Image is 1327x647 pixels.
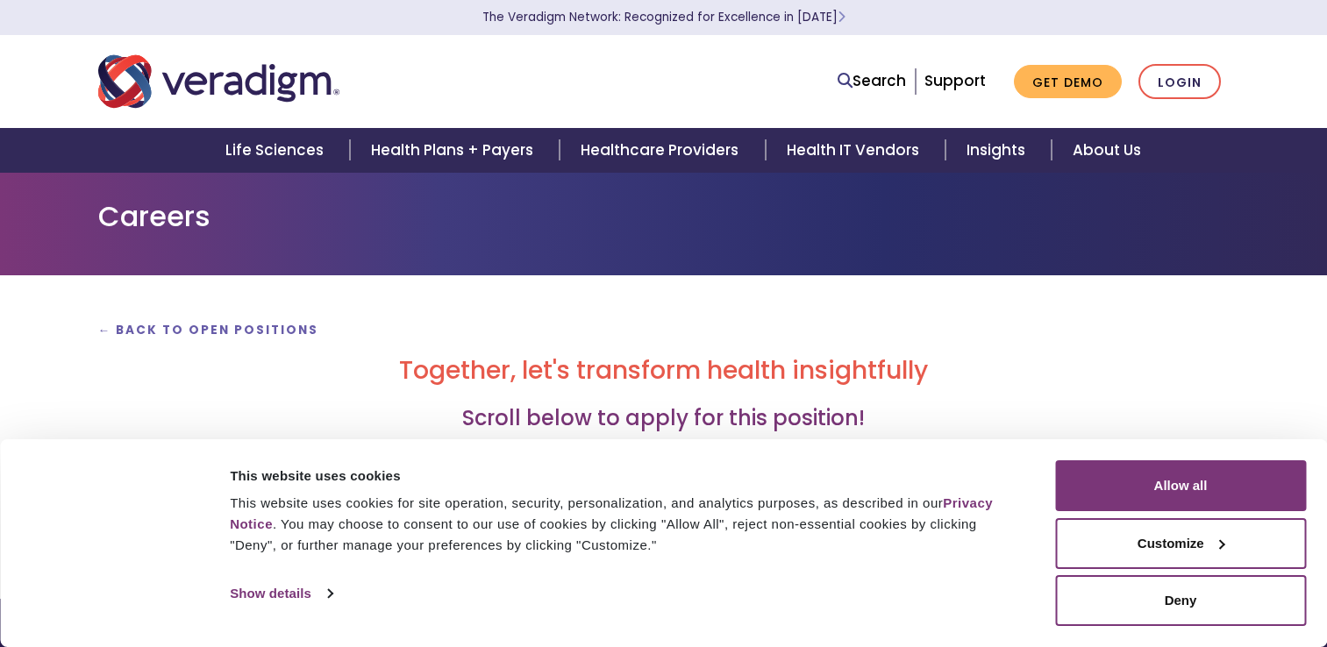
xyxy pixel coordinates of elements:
h1: Careers [98,200,1230,233]
a: Insights [945,128,1052,173]
h3: Scroll below to apply for this position! [98,406,1230,431]
a: The Veradigm Network: Recognized for Excellence in [DATE]Learn More [482,9,845,25]
a: ← Back to Open Positions [98,322,319,338]
div: This website uses cookies for site operation, security, personalization, and analytics purposes, ... [230,493,1016,556]
a: Life Sciences [204,128,350,173]
img: Veradigm logo [98,53,339,110]
span: Learn More [838,9,845,25]
a: About Us [1052,128,1162,173]
h2: Together, let's transform health insightfully [98,356,1230,386]
a: Login [1138,64,1221,100]
a: Search [838,69,906,93]
a: Health Plans + Payers [350,128,560,173]
a: Health IT Vendors [766,128,945,173]
a: Get Demo [1014,65,1122,99]
button: Customize [1055,518,1306,569]
a: Show details [230,580,332,607]
a: Support [924,70,986,91]
button: Allow all [1055,460,1306,511]
button: Deny [1055,575,1306,626]
a: Healthcare Providers [560,128,765,173]
div: This website uses cookies [230,466,1016,487]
